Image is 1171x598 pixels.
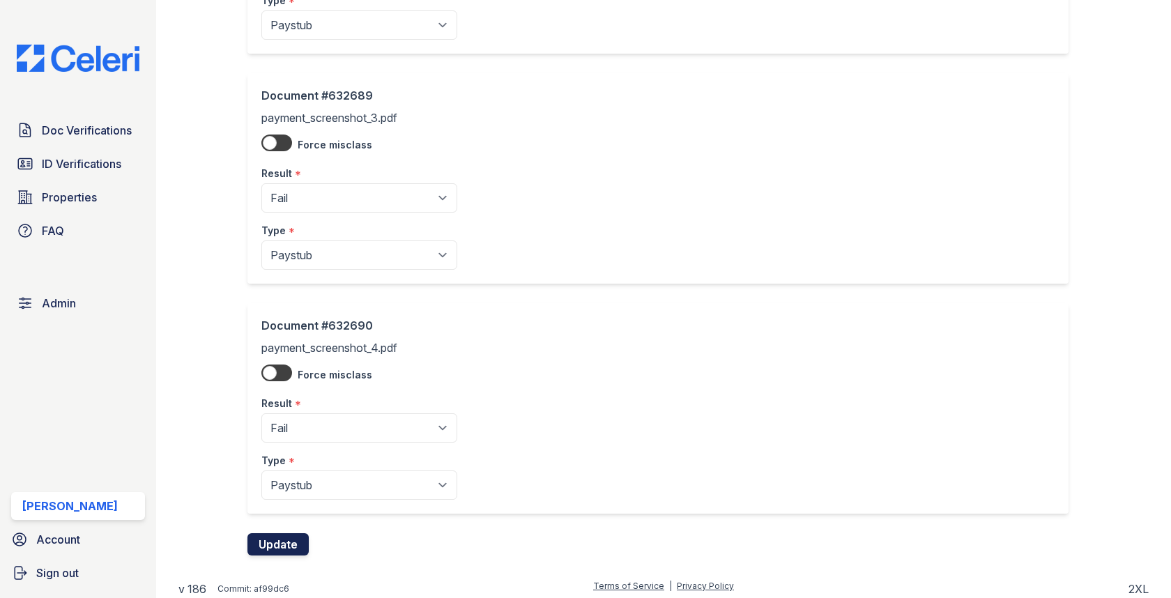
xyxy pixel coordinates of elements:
a: Properties [11,183,145,211]
div: Document #632690 [261,317,457,334]
img: CE_Logo_Blue-a8612792a0a2168367f1c8372b55b34899dd931a85d93a1a3d3e32e68fde9ad4.png [6,45,151,72]
a: ID Verifications [11,150,145,178]
a: Admin [11,289,145,317]
span: Admin [42,295,76,312]
div: Document #632689 [261,87,457,104]
a: FAQ [11,217,145,245]
div: payment_screenshot_4.pdf [261,317,457,500]
label: Result [261,167,292,181]
div: payment_screenshot_3.pdf [261,87,457,270]
button: Update [247,533,309,555]
label: Result [261,397,292,411]
div: [PERSON_NAME] [22,498,118,514]
div: | [669,581,672,591]
label: Force misclass [298,368,372,382]
span: Properties [42,189,97,206]
div: 2XL [1128,581,1149,597]
a: v 186 [178,581,206,597]
span: Doc Verifications [42,122,132,139]
a: Terms of Service [593,581,664,591]
span: ID Verifications [42,155,121,172]
span: Sign out [36,565,79,581]
a: Privacy Policy [677,581,734,591]
label: Type [261,454,286,468]
a: Account [6,526,151,553]
label: Force misclass [298,138,372,152]
label: Type [261,224,286,238]
span: FAQ [42,222,64,239]
a: Sign out [6,559,151,587]
a: Doc Verifications [11,116,145,144]
span: Account [36,531,80,548]
div: Commit: af99dc6 [217,583,289,595]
